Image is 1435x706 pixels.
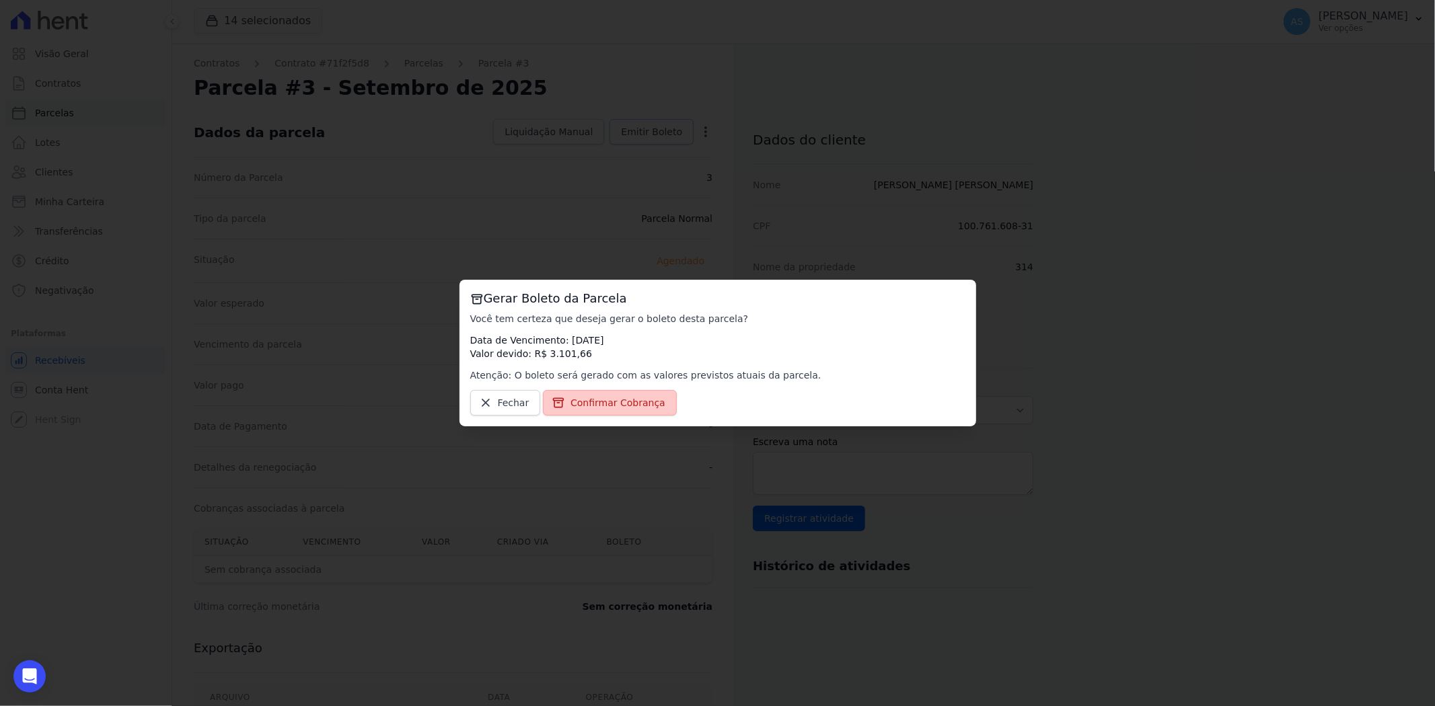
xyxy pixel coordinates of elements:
div: Open Intercom Messenger [13,660,46,693]
p: Atenção: O boleto será gerado com as valores previstos atuais da parcela. [470,368,965,382]
h3: Gerar Boleto da Parcela [470,290,965,307]
span: Confirmar Cobrança [571,396,665,409]
a: Fechar [470,390,541,416]
a: Confirmar Cobrança [543,390,677,416]
p: Data de Vencimento: [DATE] Valor devido: R$ 3.101,66 [470,334,965,360]
p: Você tem certeza que deseja gerar o boleto desta parcela? [470,312,965,325]
span: Fechar [498,396,529,409]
